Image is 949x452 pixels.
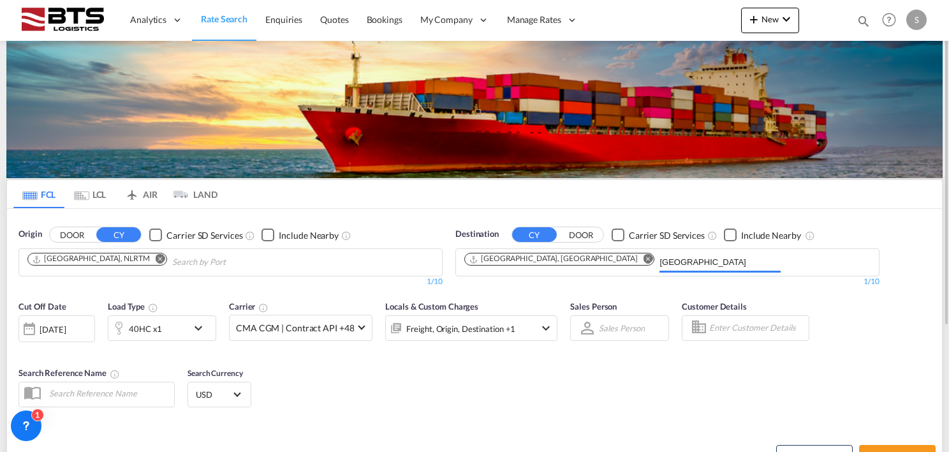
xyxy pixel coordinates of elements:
div: Include Nearby [741,229,801,242]
md-checkbox: Checkbox No Ink [149,228,242,241]
md-pagination-wrapper: Use the left and right arrow keys to navigate between tabs [13,180,217,208]
span: Enquiries [265,14,302,25]
div: Rotterdam, NLRTM [32,253,150,264]
md-icon: Unchecked: Ignores neighbouring ports when fetching rates.Checked : Includes neighbouring ports w... [805,230,815,241]
button: DOOR [559,228,603,243]
md-tab-item: LCL [64,180,115,208]
md-icon: Unchecked: Search for CY (Container Yard) services for all selected carriers.Checked : Search for... [245,230,255,241]
div: Press delete to remove this chip. [32,253,152,264]
span: CMA CGM | Contract API +48 [236,322,354,335]
span: Bookings [367,14,402,25]
md-checkbox: Checkbox No Ink [612,228,705,241]
span: Customer Details [682,301,746,312]
button: CY [96,227,141,242]
span: Cut Off Date [18,301,66,312]
md-icon: icon-magnify [857,14,871,28]
img: cdcc71d0be7811ed9adfbf939d2aa0e8.png [19,6,105,34]
md-icon: icon-chevron-down [779,11,794,27]
div: Include Nearby [279,229,339,242]
div: 40HC x1icon-chevron-down [108,315,216,341]
div: icon-magnify [857,14,871,33]
md-icon: icon-information-outline [148,303,158,313]
input: Chips input. [659,252,781,273]
md-icon: Unchecked: Ignores neighbouring ports when fetching rates.Checked : Includes neighbouring ports w... [341,230,351,241]
div: Press delete to remove this chip. [469,253,640,264]
md-select: Sales Person [598,319,646,337]
div: S [906,10,927,30]
div: Carrier SD Services [629,229,705,242]
div: Help [878,9,906,32]
md-checkbox: Checkbox No Ink [261,228,339,241]
md-tab-item: LAND [166,180,217,208]
span: Destination [455,228,499,241]
div: [DATE] [18,315,95,342]
button: Remove [147,253,166,266]
div: Shanghai, CNSHA [469,253,637,264]
span: New [746,14,794,24]
div: [DATE] [40,324,66,335]
md-icon: icon-chevron-down [538,320,554,336]
div: Carrier SD Services [166,229,242,242]
md-icon: icon-chevron-down [191,320,212,336]
div: 1/10 [455,276,879,287]
div: 40HC x1 [129,320,162,338]
button: DOOR [50,228,94,243]
md-icon: Your search will be saved by the below given name [110,369,120,379]
div: Freight Origin Destination Factory Stuffingicon-chevron-down [385,315,557,341]
div: Freight Origin Destination Factory Stuffing [406,320,515,338]
span: Sales Person [570,301,617,312]
button: Remove [635,253,654,266]
md-tab-item: FCL [13,180,64,208]
md-icon: icon-plus 400-fg [746,11,761,27]
span: Search Currency [188,368,243,378]
span: Origin [18,228,41,241]
button: CY [512,227,557,242]
span: Search Reference Name [18,368,120,378]
md-datepicker: Select [18,340,28,358]
img: LCL+%26+FCL+BACKGROUND.png [6,41,943,178]
md-icon: The selected Trucker/Carrierwill be displayed in the rate results If the rates are from another f... [258,303,269,313]
span: Manage Rates [507,13,561,26]
input: Enter Customer Details [709,319,805,338]
md-icon: Unchecked: Search for CY (Container Yard) services for all selected carriers.Checked : Search for... [707,230,717,241]
span: Rate Search [201,13,247,24]
md-chips-wrap: Chips container. Use arrow keys to select chips. [26,249,298,273]
span: Carrier [229,301,269,312]
md-icon: icon-airplane [124,187,140,197]
span: Load Type [108,301,158,312]
md-checkbox: Checkbox No Ink [724,228,801,241]
button: icon-plus 400-fgNewicon-chevron-down [741,8,799,33]
span: Locals & Custom Charges [385,301,478,312]
span: USD [196,389,232,400]
span: Help [878,9,900,31]
span: Quotes [320,14,348,25]
md-chips-wrap: Chips container. Use arrow keys to select chips. [462,249,786,273]
input: Search Reference Name [43,384,174,403]
md-tab-item: AIR [115,180,166,208]
md-select: Select Currency: $ USDUnited States Dollar [195,385,244,403]
span: My Company [420,13,473,26]
input: Chips input. [172,252,293,273]
div: 1/10 [18,276,443,287]
span: Analytics [130,13,166,26]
